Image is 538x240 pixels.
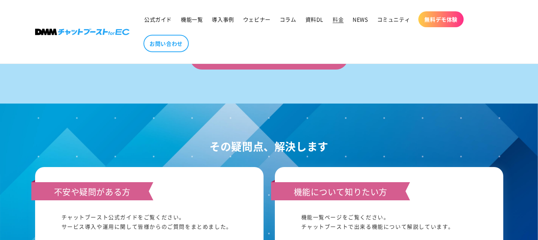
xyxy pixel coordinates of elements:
[377,16,410,23] span: コミュニティ
[140,11,176,27] a: 公式ガイド
[144,16,172,23] span: 公式ガイド
[373,11,415,27] a: コミュニティ
[239,11,275,27] a: ウェビナー
[275,11,301,27] a: コラム
[243,16,271,23] span: ウェビナー
[271,182,410,200] h3: 機能について知りたい方
[212,16,234,23] span: 導入事例
[176,11,207,27] a: 機能一覧
[305,16,324,23] span: 資料DL
[35,138,503,156] h2: その疑問点、解決します
[207,11,238,27] a: 導入事例
[424,16,458,23] span: 無料デモ体験
[328,11,348,27] a: 料金
[333,16,344,23] span: 料金
[62,212,237,231] div: チャットブースト公式ガイドをご覧ください。 サービス導入や運用に関して皆様からのご質問をまとめました。
[418,11,464,27] a: 無料デモ体験
[348,11,372,27] a: NEWS
[301,11,328,27] a: 資料DL
[301,212,477,231] div: 機能一覧ページをご覧ください。 チャットブーストで出来る機能について解説しています。
[280,16,296,23] span: コラム
[150,40,183,47] span: お問い合わせ
[35,29,129,35] img: 株式会社DMM Boost
[31,182,153,200] h3: 不安や疑問がある方
[353,16,368,23] span: NEWS
[143,35,189,52] a: お問い合わせ
[181,16,203,23] span: 機能一覧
